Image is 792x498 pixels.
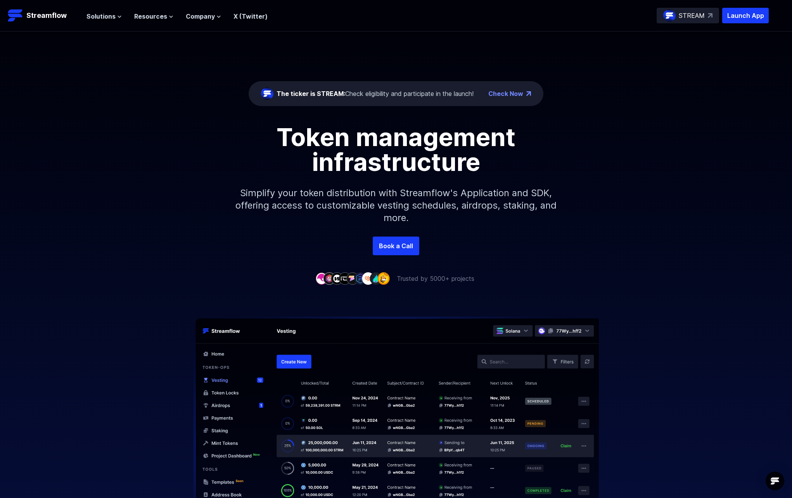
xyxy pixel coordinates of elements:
button: Resources [134,12,173,21]
p: Simplify your token distribution with Streamflow's Application and SDK, offering access to custom... [229,174,563,237]
span: Company [186,12,215,21]
img: company-8 [370,272,382,284]
span: The ticker is STREAM: [277,90,345,98]
div: Check eligibility and participate in the launch! [277,89,474,98]
button: Solutions [86,12,122,21]
span: Solutions [86,12,116,21]
img: top-right-arrow.png [526,91,531,96]
img: company-4 [339,272,351,284]
img: company-6 [354,272,367,284]
img: company-7 [362,272,374,284]
p: STREAM [679,11,705,20]
img: top-right-arrow.svg [708,13,712,18]
img: company-5 [346,272,359,284]
a: Check Now [488,89,523,98]
a: Book a Call [373,237,419,255]
div: Open Intercom Messenger [766,472,784,490]
img: streamflow-logo-circle.png [261,87,273,100]
a: STREAM [657,8,719,23]
button: Company [186,12,221,21]
img: company-9 [377,272,390,284]
img: company-1 [315,272,328,284]
button: Launch App [722,8,769,23]
p: Streamflow [26,10,67,21]
img: company-2 [323,272,335,284]
p: Trusted by 5000+ projects [397,274,474,283]
h1: Token management infrastructure [221,125,571,174]
img: company-3 [331,272,343,284]
span: Resources [134,12,167,21]
img: streamflow-logo-circle.png [663,9,676,22]
img: Streamflow Logo [8,8,23,23]
a: Streamflow [8,8,79,23]
a: X (Twitter) [233,12,268,20]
